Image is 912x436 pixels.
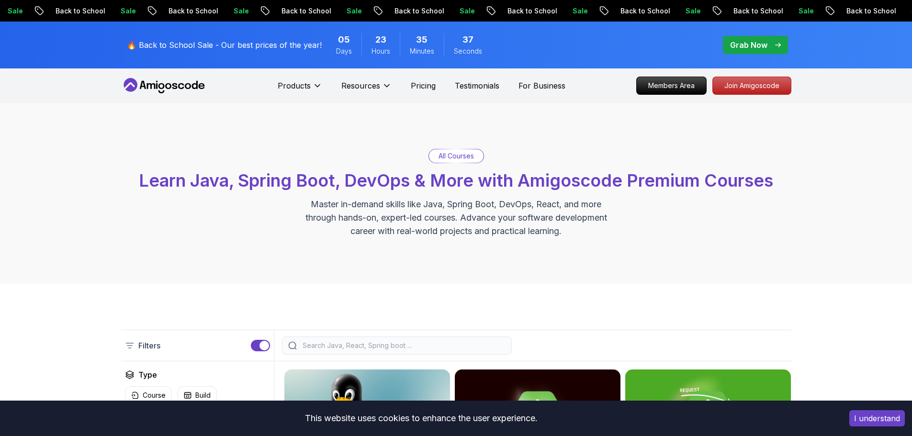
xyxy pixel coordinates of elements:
[613,6,678,16] p: Back to School
[341,80,392,99] button: Resources
[726,6,791,16] p: Back to School
[339,6,370,16] p: Sale
[195,391,211,400] p: Build
[439,151,474,161] p: All Courses
[125,386,172,404] button: Course
[113,6,144,16] p: Sale
[48,6,113,16] p: Back to School
[454,46,482,56] span: Seconds
[410,46,434,56] span: Minutes
[849,410,905,426] button: Accept cookies
[730,39,767,51] p: Grab Now
[455,80,499,91] a: Testimonials
[278,80,322,99] button: Products
[274,6,339,16] p: Back to School
[295,198,617,238] p: Master in-demand skills like Java, Spring Boot, DevOps, React, and more through hands-on, expert-...
[387,6,452,16] p: Back to School
[138,369,157,380] h2: Type
[143,391,166,400] p: Course
[338,33,350,46] span: 5 Days
[411,80,436,91] a: Pricing
[301,341,506,350] input: Search Java, React, Spring boot ...
[637,77,706,94] p: Members Area
[278,80,311,91] p: Products
[7,408,835,429] div: This website uses cookies to enhance the user experience.
[138,340,160,351] p: Filters
[452,6,483,16] p: Sale
[139,170,773,191] span: Learn Java, Spring Boot, DevOps & More with Amigoscode Premium Courses
[161,6,226,16] p: Back to School
[712,77,791,95] a: Join Amigoscode
[678,6,709,16] p: Sale
[127,39,322,51] p: 🔥 Back to School Sale - Our best prices of the year!
[375,33,386,46] span: 23 Hours
[341,80,380,91] p: Resources
[372,46,390,56] span: Hours
[839,6,904,16] p: Back to School
[226,6,257,16] p: Sale
[500,6,565,16] p: Back to School
[518,80,565,91] a: For Business
[636,77,707,95] a: Members Area
[336,46,352,56] span: Days
[178,386,217,404] button: Build
[791,6,822,16] p: Sale
[462,33,473,46] span: 37 Seconds
[713,77,791,94] p: Join Amigoscode
[565,6,596,16] p: Sale
[416,33,428,46] span: 35 Minutes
